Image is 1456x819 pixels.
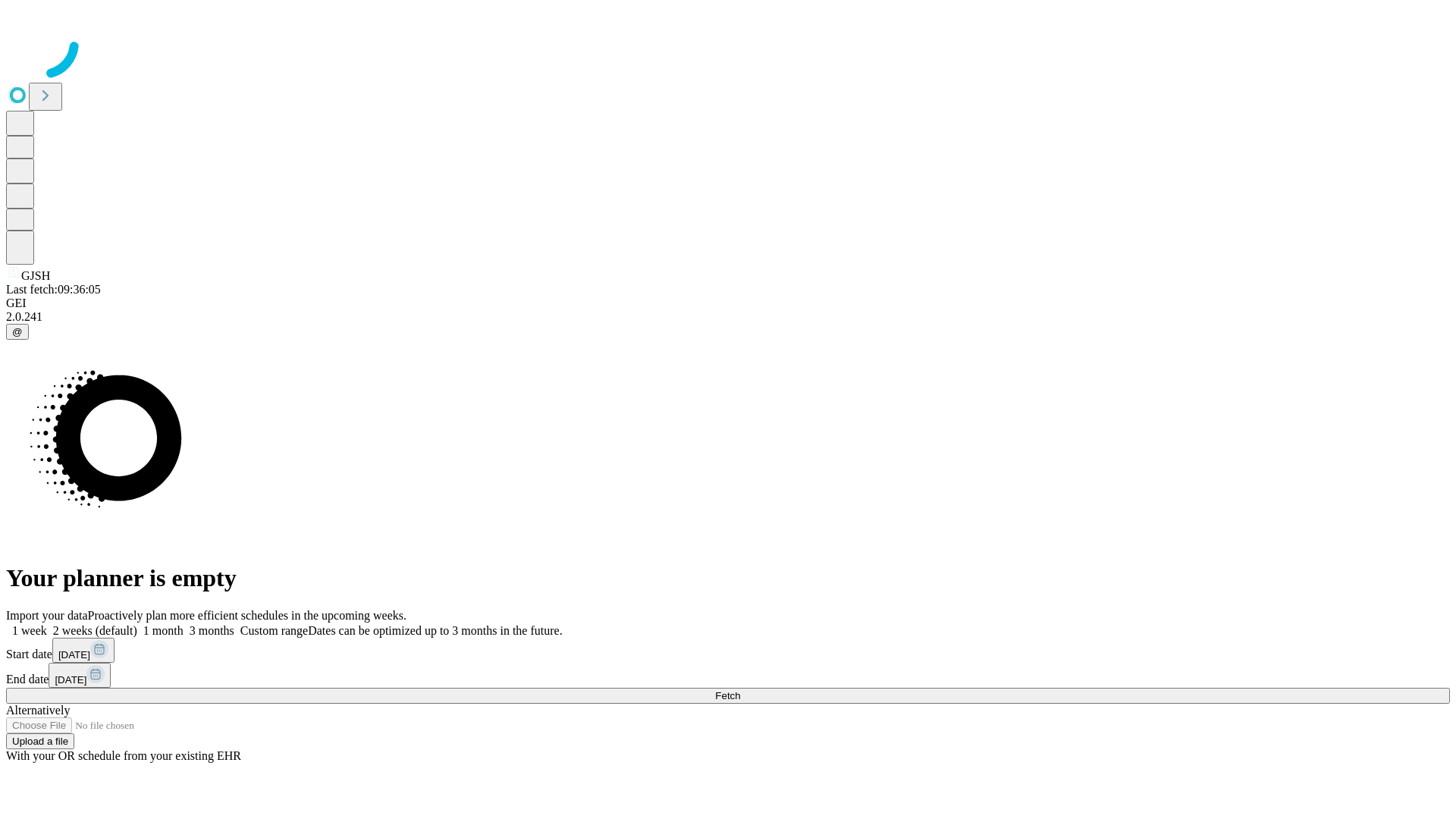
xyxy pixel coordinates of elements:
[6,283,101,296] span: Last fetch: 09:36:05
[21,269,50,282] span: GJSH
[6,749,241,762] span: With your OR schedule from your existing EHR
[6,564,1450,592] h1: Your planner is empty
[240,624,308,637] span: Custom range
[6,688,1450,704] button: Fetch
[12,326,23,337] span: @
[55,674,86,686] span: [DATE]
[12,624,47,637] span: 1 week
[88,609,406,622] span: Proactively plan more efficient schedules in the upcoming weeks.
[58,649,90,661] span: [DATE]
[52,638,115,663] button: [DATE]
[49,663,111,688] button: [DATE]
[6,638,1450,663] div: Start date
[143,624,184,637] span: 1 month
[308,624,562,637] span: Dates can be optimized up to 3 months in the future.
[6,297,1450,310] div: GEI
[6,704,70,717] span: Alternatively
[6,609,88,622] span: Import your data
[715,690,740,701] span: Fetch
[190,624,234,637] span: 3 months
[6,663,1450,688] div: End date
[6,733,74,749] button: Upload a file
[6,324,29,340] button: @
[53,624,137,637] span: 2 weeks (default)
[6,310,1450,324] div: 2.0.241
